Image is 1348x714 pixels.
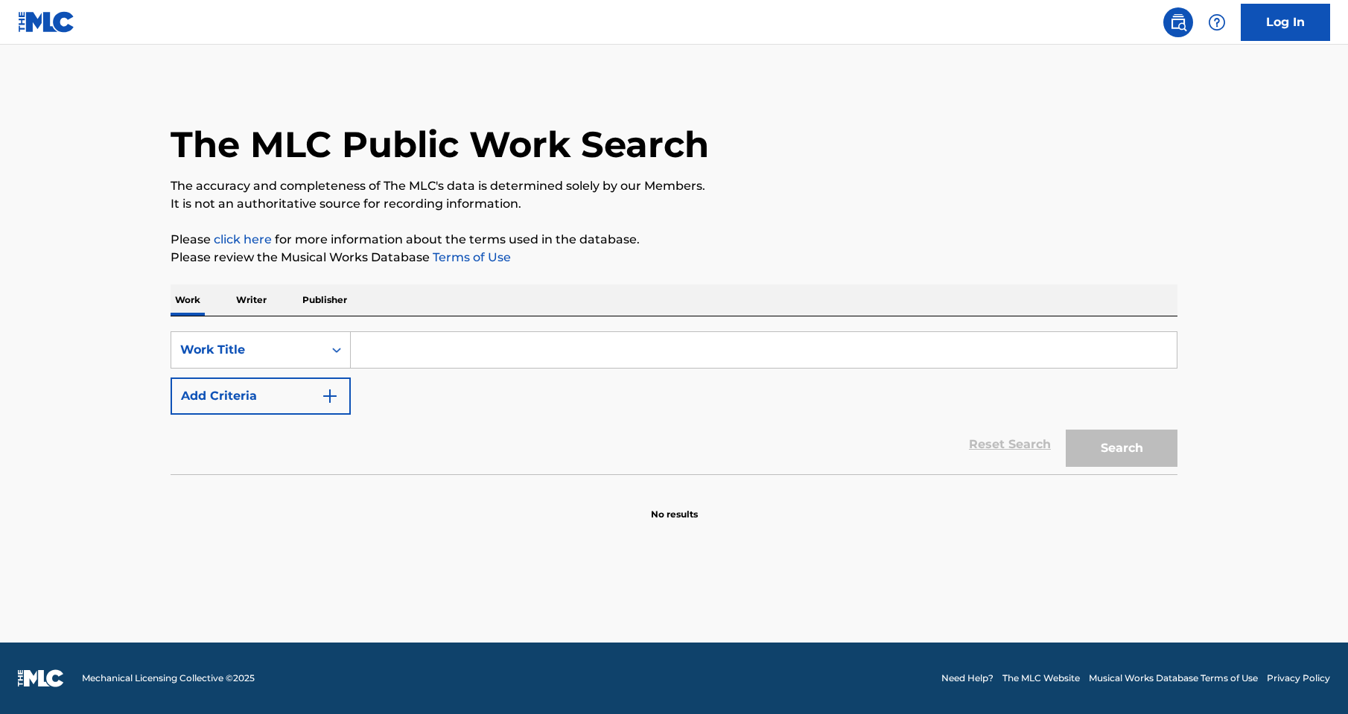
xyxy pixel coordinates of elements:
a: click here [214,232,272,246]
img: MLC Logo [18,11,75,33]
p: Publisher [298,284,352,316]
p: It is not an authoritative source for recording information. [171,195,1177,213]
img: help [1208,13,1226,31]
div: Help [1202,7,1232,37]
form: Search Form [171,331,1177,474]
img: logo [18,669,64,687]
a: Privacy Policy [1267,672,1330,685]
p: Writer [232,284,271,316]
iframe: Chat Widget [1274,643,1348,714]
a: The MLC Website [1002,672,1080,685]
h1: The MLC Public Work Search [171,122,709,167]
a: Public Search [1163,7,1193,37]
a: Musical Works Database Terms of Use [1089,672,1258,685]
p: Please review the Musical Works Database [171,249,1177,267]
button: Add Criteria [171,377,351,415]
a: Terms of Use [430,250,511,264]
a: Need Help? [941,672,993,685]
p: Work [171,284,205,316]
a: Log In [1241,4,1330,41]
span: Mechanical Licensing Collective © 2025 [82,672,255,685]
p: Please for more information about the terms used in the database. [171,231,1177,249]
div: Work Title [180,341,314,359]
p: No results [651,490,698,521]
p: The accuracy and completeness of The MLC's data is determined solely by our Members. [171,177,1177,195]
img: 9d2ae6d4665cec9f34b9.svg [321,387,339,405]
img: search [1169,13,1187,31]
